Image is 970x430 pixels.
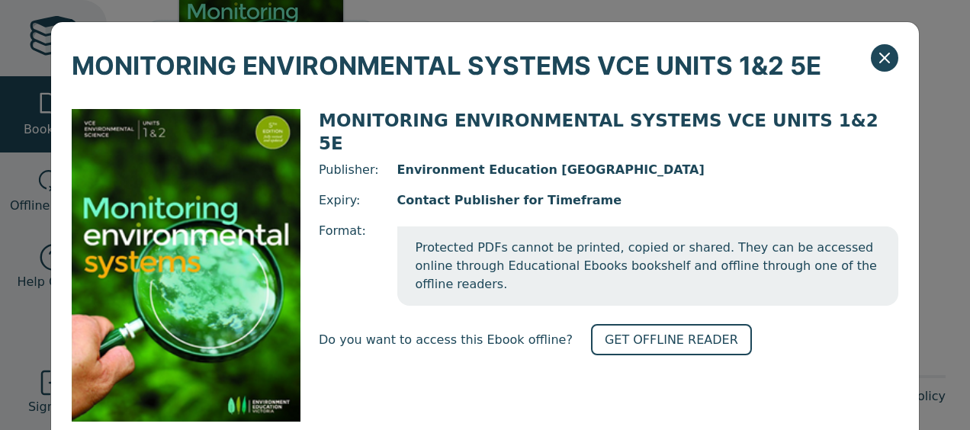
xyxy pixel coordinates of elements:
[397,161,898,179] span: Environment Education [GEOGRAPHIC_DATA]
[319,324,898,355] div: Do you want to access this Ebook offline?
[319,191,379,210] span: Expiry:
[319,222,379,306] span: Format:
[319,161,379,179] span: Publisher:
[72,43,821,88] span: MONITORING ENVIRONMENTAL SYSTEMS VCE UNITS 1&2 5E
[871,44,898,72] button: Close
[591,324,752,355] a: GET OFFLINE READER
[319,111,878,153] span: MONITORING ENVIRONMENTAL SYSTEMS VCE UNITS 1&2 5E
[397,226,898,306] span: Protected PDFs cannot be printed, copied or shared. They can be accessed online through Education...
[397,191,898,210] span: Contact Publisher for Timeframe
[72,109,300,422] img: 6b3e2035-f1c3-4c3f-8004-332c1b7f9f0c.png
